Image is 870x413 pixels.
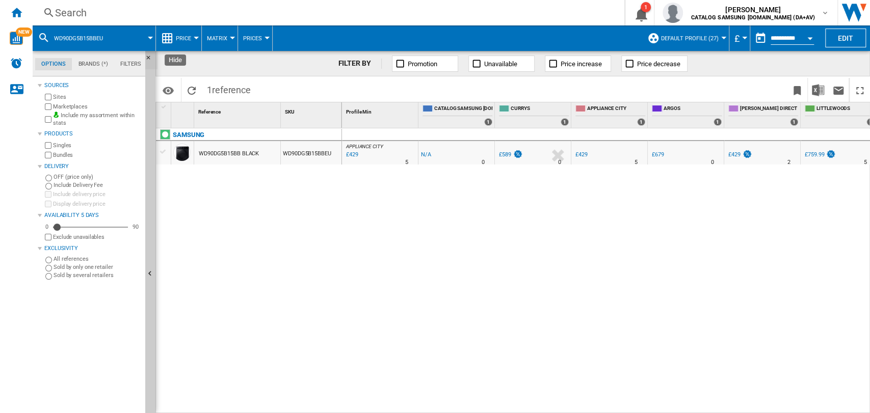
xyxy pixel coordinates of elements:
[16,27,32,37] span: NEW
[44,244,141,253] div: Exclusivity
[635,157,638,168] div: Delivery Time : 5 days
[750,28,771,48] button: md-calendar
[711,157,714,168] div: Delivery Time : 0 day
[44,162,141,171] div: Delivery
[45,183,52,189] input: Include Delivery Fee
[561,118,569,126] div: 1 offers sold by CURRYS
[53,93,141,101] label: Sites
[468,56,535,72] button: Unavailable
[53,112,59,118] img: mysite-bg-18x18.png
[176,25,196,51] button: Price
[176,35,191,42] span: Price
[650,102,724,128] div: ARGOS 1 offers sold by ARGOS
[38,25,150,51] div: WD90DG5B15BBEU
[35,58,72,70] md-tab-item: Options
[338,59,381,69] div: FILTER BY
[420,102,494,128] div: CATALOG SAMSUNG [DOMAIN_NAME] (DA+AV) 1 offers sold by CATALOG SAMSUNG UK.IE (DA+AV)
[728,151,741,158] div: £429
[346,109,372,115] span: Profile Min
[482,157,485,168] div: Delivery Time : 0 day
[497,150,523,160] div: £589
[790,118,798,126] div: 1 offers sold by HUGHES DIRECT
[574,150,588,160] div: £429
[652,151,664,158] div: £679
[45,113,51,126] input: Include my assortment within stats
[484,118,492,126] div: 1 offers sold by CATALOG SAMSUNG UK.IE (DA+AV)
[53,103,141,111] label: Marketplaces
[484,60,517,68] span: Unavailable
[641,2,651,12] div: 1
[511,105,569,114] span: CURRYS
[44,81,141,90] div: Sources
[392,56,458,72] button: Promotion
[243,25,267,51] button: Prices
[207,35,227,42] span: Matrix
[545,56,611,72] button: Price increase
[54,35,103,42] span: WD90DG5B15BBEU
[173,102,194,118] div: Sort None
[44,130,141,138] div: Products
[726,102,800,128] div: [PERSON_NAME] DIRECT 1 offers sold by HUGHES DIRECT
[45,152,51,158] input: Bundles
[145,51,157,69] button: Hide
[637,118,645,126] div: 1 offers sold by APPLIANCE CITY
[573,102,647,128] div: APPLIANCE CITY 1 offers sold by APPLIANCE CITY
[161,25,196,51] div: Price
[207,25,232,51] div: Matrix
[158,81,178,99] button: Options
[714,118,722,126] div: 1 offers sold by ARGOS
[637,60,680,68] span: Price decrease
[181,78,202,102] button: Reload
[45,103,51,110] input: Marketplaces
[283,102,341,118] div: SKU Sort None
[561,60,602,68] span: Price increase
[202,78,256,99] span: 1
[812,84,824,96] img: excel-24x24.png
[54,271,141,279] label: Sold by several retailers
[45,234,51,240] input: Display delivery price
[346,144,383,149] span: APPLIANCE CITY
[729,25,750,51] md-menu: Currency
[803,150,836,160] div: £759.99
[55,6,598,20] div: Search
[45,142,51,149] input: Singles
[734,33,740,44] span: £
[199,142,259,166] div: WD90DG5B15BB BLACK
[621,56,688,72] button: Price decrease
[173,129,204,141] div: Click to filter on that brand
[45,273,52,280] input: Sold by several retailers
[344,102,418,118] div: Sort None
[72,58,114,70] md-tab-item: Brands (*)
[53,233,141,241] label: Exclude unavailables
[10,57,22,69] img: alerts-logo.svg
[196,102,280,118] div: Reference Sort None
[558,157,561,168] div: Delivery Time : 0 day
[826,150,836,158] img: promotionV3.png
[421,150,431,160] div: N/A
[408,60,437,68] span: Promotion
[734,25,745,51] button: £
[664,105,722,114] span: ARGOS
[647,25,724,51] div: Default profile (27)
[243,35,262,42] span: Prices
[53,200,141,208] label: Display delivery price
[587,105,645,114] span: APPLIANCE CITY
[281,141,341,164] div: WD90DG5B15BBEU
[661,35,719,42] span: Default profile (27)
[283,102,341,118] div: Sort None
[53,151,141,159] label: Bundles
[53,142,141,149] label: Singles
[801,27,819,46] button: Open calendar
[43,223,51,231] div: 0
[45,191,51,198] input: Include delivery price
[54,25,113,51] button: WD90DG5B15BBEU
[198,109,221,115] span: Reference
[45,257,52,263] input: All references
[740,105,798,114] span: [PERSON_NAME] DIRECT
[691,14,815,21] b: CATALOG SAMSUNG [DOMAIN_NAME] (DA+AV)
[285,109,295,115] span: SKU
[650,150,664,160] div: £679
[691,5,815,15] span: [PERSON_NAME]
[53,190,141,198] label: Include delivery price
